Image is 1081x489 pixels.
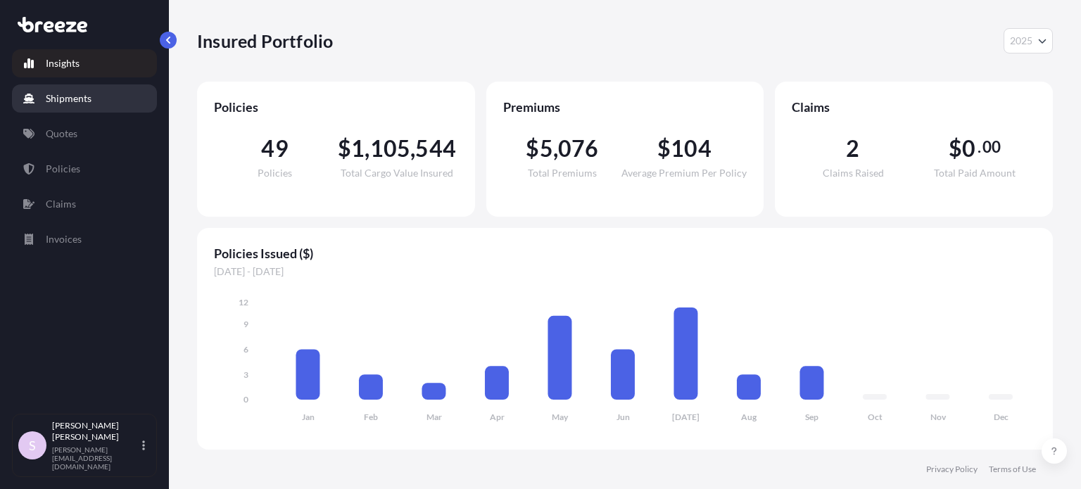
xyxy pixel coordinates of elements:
[12,120,157,148] a: Quotes
[553,137,558,160] span: ,
[52,420,139,443] p: [PERSON_NAME] [PERSON_NAME]
[949,137,962,160] span: $
[302,412,315,422] tspan: Jan
[46,56,80,70] p: Insights
[982,141,1001,153] span: 00
[364,412,378,422] tspan: Feb
[46,232,82,246] p: Invoices
[46,127,77,141] p: Quotes
[540,137,553,160] span: 5
[12,190,157,218] a: Claims
[244,344,248,355] tspan: 6
[338,137,351,160] span: $
[926,464,978,475] a: Privacy Policy
[823,168,884,178] span: Claims Raised
[341,168,453,178] span: Total Cargo Value Insured
[526,137,539,160] span: $
[258,168,292,178] span: Policies
[46,91,91,106] p: Shipments
[351,137,365,160] span: 1
[621,168,747,178] span: Average Premium Per Policy
[214,99,458,115] span: Policies
[365,137,369,160] span: ,
[239,297,248,307] tspan: 12
[657,137,671,160] span: $
[792,99,1036,115] span: Claims
[415,137,456,160] span: 544
[46,162,80,176] p: Policies
[29,438,36,452] span: S
[426,412,442,422] tspan: Mar
[490,412,505,422] tspan: Apr
[805,412,818,422] tspan: Sep
[989,464,1036,475] a: Terms of Use
[672,412,700,422] tspan: [DATE]
[261,137,288,160] span: 49
[52,445,139,471] p: [PERSON_NAME][EMAIL_ADDRESS][DOMAIN_NAME]
[741,412,757,422] tspan: Aug
[370,137,411,160] span: 105
[12,225,157,253] a: Invoices
[244,394,248,405] tspan: 0
[868,412,883,422] tspan: Oct
[934,168,1016,178] span: Total Paid Amount
[12,155,157,183] a: Policies
[846,137,859,160] span: 2
[962,137,975,160] span: 0
[244,369,248,380] tspan: 3
[503,99,747,115] span: Premiums
[214,265,1036,279] span: [DATE] - [DATE]
[410,137,415,160] span: ,
[214,245,1036,262] span: Policies Issued ($)
[528,168,597,178] span: Total Premiums
[930,412,947,422] tspan: Nov
[244,319,248,329] tspan: 9
[12,49,157,77] a: Insights
[558,137,599,160] span: 076
[197,30,333,52] p: Insured Portfolio
[978,141,981,153] span: .
[12,84,157,113] a: Shipments
[1010,34,1032,48] span: 2025
[994,412,1009,422] tspan: Dec
[1004,28,1053,53] button: Year Selector
[552,412,569,422] tspan: May
[671,137,712,160] span: 104
[46,197,76,211] p: Claims
[617,412,630,422] tspan: Jun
